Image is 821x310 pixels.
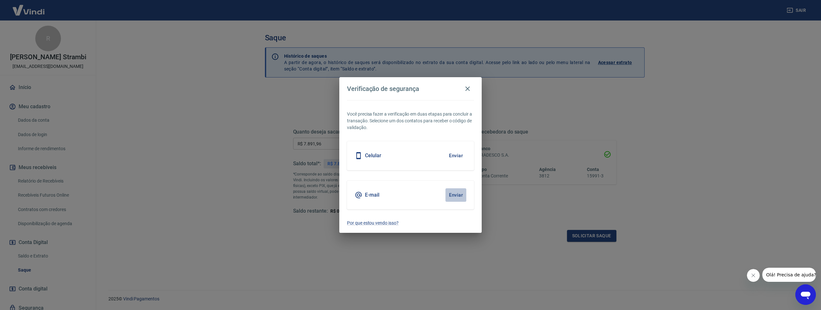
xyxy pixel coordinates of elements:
button: Enviar [445,188,466,202]
h5: E-mail [365,192,379,198]
iframe: Fechar mensagem [747,269,760,282]
span: Olá! Precisa de ajuda? [4,4,54,10]
h4: Verificação de segurança [347,85,419,93]
iframe: Mensagem da empresa [762,268,816,282]
p: Você precisa fazer a verificação em duas etapas para concluir a transação. Selecione um dos conta... [347,111,474,131]
iframe: Botão para abrir a janela de mensagens [795,284,816,305]
h5: Celular [365,152,381,159]
button: Enviar [445,149,466,162]
a: Por que estou vendo isso? [347,220,474,226]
